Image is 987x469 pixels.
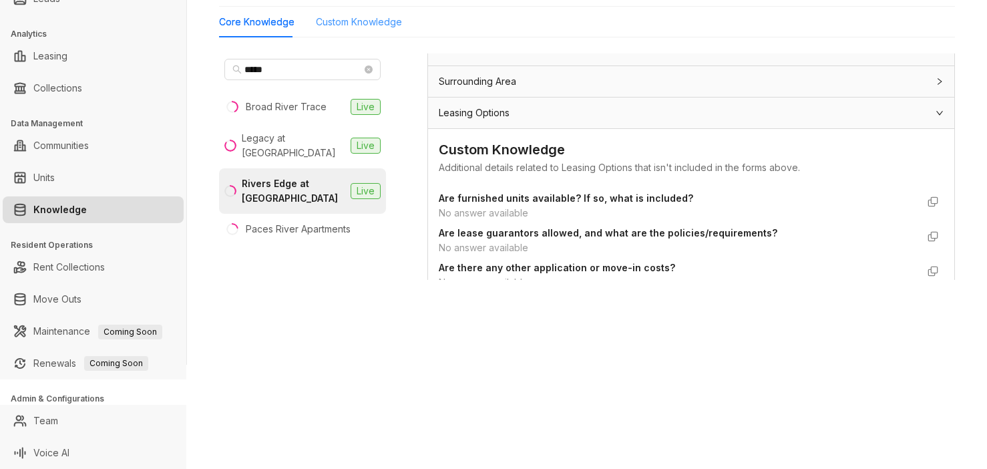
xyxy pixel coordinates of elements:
[246,100,327,114] div: Broad River Trace
[242,176,345,206] div: Rivers Edge at [GEOGRAPHIC_DATA]
[33,43,67,69] a: Leasing
[439,206,917,220] div: No answer available
[33,75,82,102] a: Collections
[3,350,184,377] li: Renewals
[316,15,402,29] div: Custom Knowledge
[439,140,944,160] div: Custom Knowledge
[439,262,675,273] strong: Are there any other application or move-in costs?
[439,74,516,89] span: Surrounding Area
[3,196,184,223] li: Knowledge
[3,408,184,434] li: Team
[33,254,105,281] a: Rent Collections
[3,132,184,159] li: Communities
[3,254,184,281] li: Rent Collections
[3,440,184,466] li: Voice AI
[33,440,69,466] a: Voice AI
[439,160,944,175] div: Additional details related to Leasing Options that isn't included in the forms above.
[33,408,58,434] a: Team
[11,239,186,251] h3: Resident Operations
[33,286,81,313] a: Move Outs
[439,106,510,120] span: Leasing Options
[3,75,184,102] li: Collections
[11,118,186,130] h3: Data Management
[33,132,89,159] a: Communities
[232,65,242,74] span: search
[11,28,186,40] h3: Analytics
[365,65,373,73] span: close-circle
[351,99,381,115] span: Live
[428,66,954,97] div: Surrounding Area
[936,109,944,117] span: expanded
[33,196,87,223] a: Knowledge
[3,164,184,191] li: Units
[3,43,184,69] li: Leasing
[98,325,162,339] span: Coming Soon
[3,286,184,313] li: Move Outs
[219,15,294,29] div: Core Knowledge
[84,356,148,371] span: Coming Soon
[439,227,777,239] strong: Are lease guarantors allowed, and what are the policies/requirements?
[439,241,917,255] div: No answer available
[33,350,148,377] a: RenewalsComing Soon
[246,222,351,237] div: Paces River Apartments
[351,138,381,154] span: Live
[439,192,693,204] strong: Are furnished units available? If so, what is included?
[3,318,184,345] li: Maintenance
[242,131,345,160] div: Legacy at [GEOGRAPHIC_DATA]
[936,77,944,86] span: collapsed
[11,393,186,405] h3: Admin & Configurations
[428,98,954,128] div: Leasing Options
[439,275,917,290] div: No answer available
[33,164,55,191] a: Units
[351,183,381,199] span: Live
